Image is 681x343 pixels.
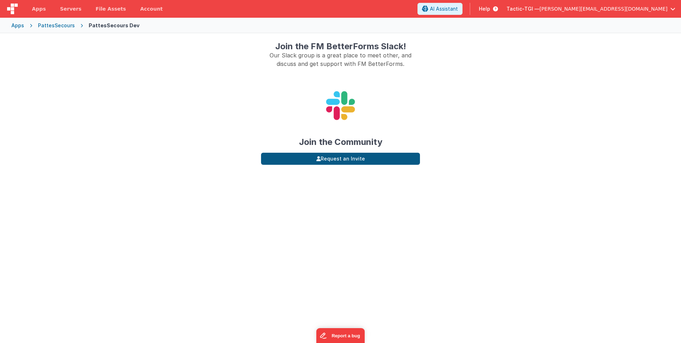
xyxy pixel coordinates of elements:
span: Apps [32,5,46,12]
span: AI Assistant [430,5,458,12]
strong: Join the Community [299,137,382,147]
center: Our Slack group is a great place to meet other, and discuss and get support with FM BetterForms. [261,51,420,68]
button: Tactic-TGI — [PERSON_NAME][EMAIL_ADDRESS][DOMAIN_NAME] [506,5,675,12]
div: PattesSecours Dev [89,22,139,29]
strong: Join the FM BetterForms Slack! [275,41,406,51]
span: Help [479,5,490,12]
iframe: Marker.io feedback button [316,328,365,343]
img: slack icon [309,74,372,137]
div: PattesSecours [38,22,75,29]
span: [PERSON_NAME][EMAIL_ADDRESS][DOMAIN_NAME] [539,5,668,12]
span: File Assets [96,5,126,12]
span: Tactic-TGI — [506,5,539,12]
div: Apps [11,22,24,29]
span: Servers [60,5,81,12]
button: AI Assistant [417,3,463,15]
button: Request an Invite [261,153,420,165]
